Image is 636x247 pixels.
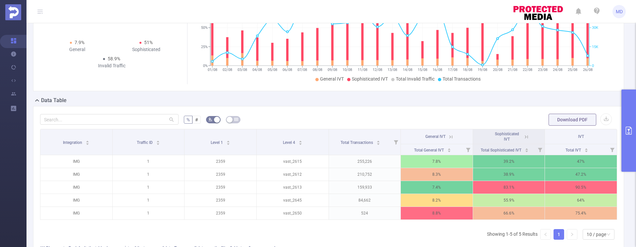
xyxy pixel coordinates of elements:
tspan: 05/08 [267,68,277,72]
p: 7.8% [401,155,473,168]
i: icon: caret-down [584,150,588,152]
i: icon: caret-down [226,142,230,144]
div: Sort [226,140,230,144]
tspan: 15K [592,45,598,49]
div: Sort [298,140,302,144]
i: Filter menu [463,144,473,155]
p: 2359 [185,155,256,168]
span: Total Invalid Traffic [396,76,435,82]
tspan: 15/08 [417,68,427,72]
tspan: 21/08 [507,68,517,72]
p: 7.4% [401,181,473,194]
span: General IVT [320,76,344,82]
p: 2359 [185,181,256,194]
span: Total Transactions [443,76,481,82]
img: Protected Media [5,4,21,20]
span: Total Sophisticated IVT [481,148,522,153]
tspan: 0% [203,64,208,68]
tspan: 50% [201,26,208,30]
p: vast_2613 [257,181,329,194]
i: icon: caret-down [298,142,302,144]
tspan: 03/08 [238,68,247,72]
p: IMG [40,155,112,168]
p: 47.2% [545,168,617,181]
tspan: 02/08 [222,68,232,72]
p: vast_2612 [257,168,329,181]
div: Sophisticated [112,46,181,53]
div: 10 / page [587,229,606,239]
tspan: 08/08 [312,68,322,72]
span: Traffic ID [137,140,154,145]
span: 51% [144,40,153,45]
span: Total General IVT [414,148,445,153]
i: icon: caret-down [377,142,380,144]
tspan: 10/08 [343,68,352,72]
tspan: 19/08 [478,68,487,72]
a: 1 [554,229,564,239]
p: 75.4% [545,207,617,219]
p: 255,226 [329,155,401,168]
button: Download PDF [549,114,596,126]
p: 1 [113,168,185,181]
span: General IVT [425,134,446,139]
span: Sophisticated IVT [495,132,519,142]
p: 38.9% [473,168,545,181]
p: 83.1% [473,181,545,194]
span: 7.9% [75,40,84,45]
p: 1 [113,181,185,194]
p: 55.9% [473,194,545,207]
tspan: 01/08 [207,68,217,72]
i: icon: caret-down [156,142,160,144]
tspan: 07/08 [297,68,307,72]
p: 8.8% [401,207,473,219]
p: 1 [113,194,185,207]
tspan: 11/08 [357,68,367,72]
i: icon: caret-down [525,150,528,152]
span: Total Transactions [341,140,374,145]
p: IMG [40,207,112,219]
p: 2359 [185,207,256,219]
tspan: 17/08 [448,68,457,72]
li: Previous Page [540,229,551,240]
p: vast_2645 [257,194,329,207]
div: Sort [85,140,89,144]
tspan: 13/08 [388,68,397,72]
tspan: 0 [592,64,594,68]
i: Filter menu [608,144,617,155]
i: icon: caret-up [525,147,528,149]
li: Showing 1-5 of 5 Results [487,229,538,240]
span: Sophisticated IVT [352,76,388,82]
tspan: 09/08 [328,68,337,72]
p: 64% [545,194,617,207]
p: 210,752 [329,168,401,181]
input: Search... [40,114,179,125]
p: IMG [40,168,112,181]
i: icon: caret-up [447,147,451,149]
span: 58.9% [108,56,120,61]
span: Total IVT [565,148,582,153]
p: 8.2% [401,194,473,207]
i: icon: bg-colors [208,117,212,121]
p: 39.2% [473,155,545,168]
i: icon: caret-down [86,142,89,144]
p: 159,933 [329,181,401,194]
div: Sort [447,147,451,151]
i: icon: caret-up [86,140,89,142]
i: icon: caret-up [226,140,230,142]
tspan: 24/08 [553,68,562,72]
p: 47% [545,155,617,168]
p: 2359 [185,194,256,207]
tspan: 20/08 [493,68,502,72]
div: Sort [156,140,160,144]
tspan: 22/08 [523,68,532,72]
i: Filter menu [391,129,400,155]
p: IMG [40,181,112,194]
li: 1 [554,229,564,240]
i: icon: caret-down [447,150,451,152]
p: IMG [40,194,112,207]
p: vast_2650 [257,207,329,219]
tspan: 25% [201,45,208,49]
li: Next Page [567,229,577,240]
tspan: 25/08 [568,68,577,72]
p: 66.6% [473,207,545,219]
